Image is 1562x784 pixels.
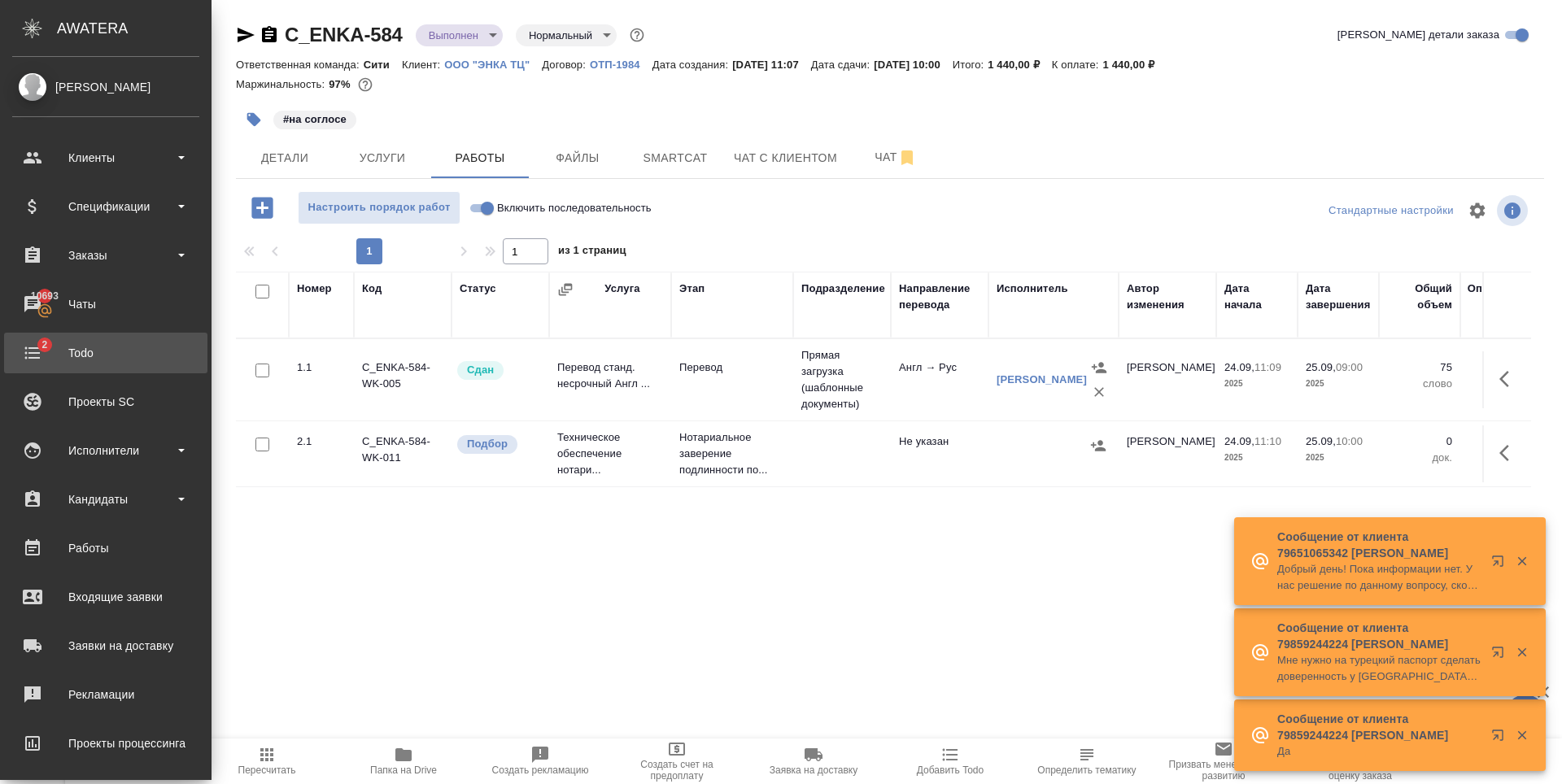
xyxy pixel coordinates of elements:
div: Выполнен [416,24,503,46]
svg: Отписаться [897,148,917,168]
p: [DATE] 11:07 [732,59,811,71]
div: Статус [460,281,496,297]
div: [PERSON_NAME] [12,78,199,96]
button: Определить тематику [1019,738,1155,784]
span: Работы [441,148,519,168]
p: #на соглосе [283,111,347,128]
button: Удалить [1087,380,1111,404]
div: Услуга [604,281,639,297]
button: Доп статусы указывают на важность/срочность заказа [626,24,648,46]
span: Папка на Drive [370,764,437,776]
span: из 1 страниц [558,241,626,264]
button: Закрыть [1505,554,1538,568]
button: Выполнен [424,28,483,42]
div: Заказы [12,243,199,268]
div: split button [1324,198,1458,224]
span: Заявка на доставку [770,764,857,776]
p: 24.09, [1224,435,1254,447]
button: Нормальный [524,28,597,42]
p: Маржинальность: [236,78,329,90]
button: Пересчитать [199,738,335,784]
p: 11:09 [1254,361,1281,373]
p: 0 [1387,433,1452,450]
button: Папка на Drive [335,738,472,784]
button: Закрыть [1505,645,1538,660]
div: Исполнители [12,438,199,463]
button: Назначить [1086,433,1110,458]
a: 2Todo [4,333,207,373]
span: Посмотреть информацию [1497,195,1531,226]
div: Проекты SC [12,390,199,414]
div: Дата завершения [1306,281,1371,313]
button: Сгруппировать [557,281,574,298]
p: 11:10 [1254,435,1281,447]
a: ООО "ЭНКА ТЦ" [444,57,542,71]
p: Да [1277,743,1481,760]
div: Направление перевода [899,281,980,313]
p: 2025 [1306,376,1371,392]
div: 2.1 [297,433,346,450]
button: Призвать менеджера по развитию [1155,738,1292,784]
button: Заявка на доставку [745,738,882,784]
p: Дата создания: [652,59,732,71]
p: 1 440,00 ₽ [1103,59,1167,71]
p: 25.09, [1306,435,1336,447]
p: 0 [1468,433,1550,450]
p: Нотариальное заверение подлинности по... [679,429,785,478]
span: Настроить порядок работ [307,198,452,217]
p: 25.09, [1306,361,1336,373]
span: Детали [246,148,324,168]
button: Создать счет на предоплату [609,738,745,784]
div: Менеджер проверил работу исполнителя, передает ее на следующий этап [456,359,541,381]
div: Спецификации [12,194,199,219]
p: [DATE] 10:00 [874,59,953,71]
p: Клиент: [402,59,444,71]
div: Клиенты [12,146,199,170]
a: Работы [4,528,207,568]
button: Скопировать ссылку [260,25,279,45]
td: Перевод станд. несрочный Англ ... [549,351,671,408]
td: C_ENKA-584-WK-011 [354,425,452,482]
div: Оплачиваемый объем [1468,281,1550,313]
span: Создать рекламацию [492,764,589,776]
button: Открыть в новой вкладке [1481,636,1521,675]
td: Англ → Рус [891,351,988,408]
div: Заявки на доставку [12,634,199,658]
p: Итого: [953,59,988,71]
button: Здесь прячутся важные кнопки [1490,433,1529,473]
td: C_ENKA-584-WK-005 [354,351,452,408]
button: Добавить работу [240,191,285,224]
p: Ответственная команда: [236,59,364,71]
td: [PERSON_NAME] [1119,425,1216,482]
div: 1.1 [297,359,346,376]
span: Определить тематику [1037,764,1136,776]
td: Не указан [891,425,988,482]
p: Мне нужно на турецкий паспорт сделать доверенность у [GEOGRAPHIC_DATA] в [GEOGRAPHIC_DATA] [1277,652,1481,685]
span: Smartcat [636,148,714,168]
button: Назначить [1087,355,1111,380]
span: Создать счет на предоплату [618,759,735,782]
td: Прямая загрузка (шаблонные документы) [793,339,891,420]
p: 24.09, [1224,361,1254,373]
p: ООО "ЭНКА ТЦ" [444,59,542,71]
p: 09:00 [1336,361,1363,373]
p: слово [1387,376,1452,392]
div: Номер [297,281,332,297]
a: Входящие заявки [4,577,207,617]
div: Проекты процессинга [12,731,199,756]
a: Проекты SC [4,381,207,422]
p: Сообщение от клиента 79651065342 [PERSON_NAME] [1277,529,1481,561]
p: 97% [329,78,354,90]
p: Добрый день! Пока информации нет. У нас решение по данному вопросу, скорее всего, будет принято ближ [1277,561,1481,594]
div: Кандидаты [12,487,199,512]
button: Создать рекламацию [472,738,609,784]
p: Договор: [542,59,590,71]
div: Выполнен [516,24,617,46]
span: Включить последовательность [497,200,652,216]
a: C_ENKA-584 [285,24,403,46]
p: Сити [364,59,402,71]
div: Автор изменения [1127,281,1208,313]
p: Сообщение от клиента 79859244224 [PERSON_NAME] [1277,620,1481,652]
div: Можно подбирать исполнителей [456,433,541,455]
div: Подразделение [801,281,885,297]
